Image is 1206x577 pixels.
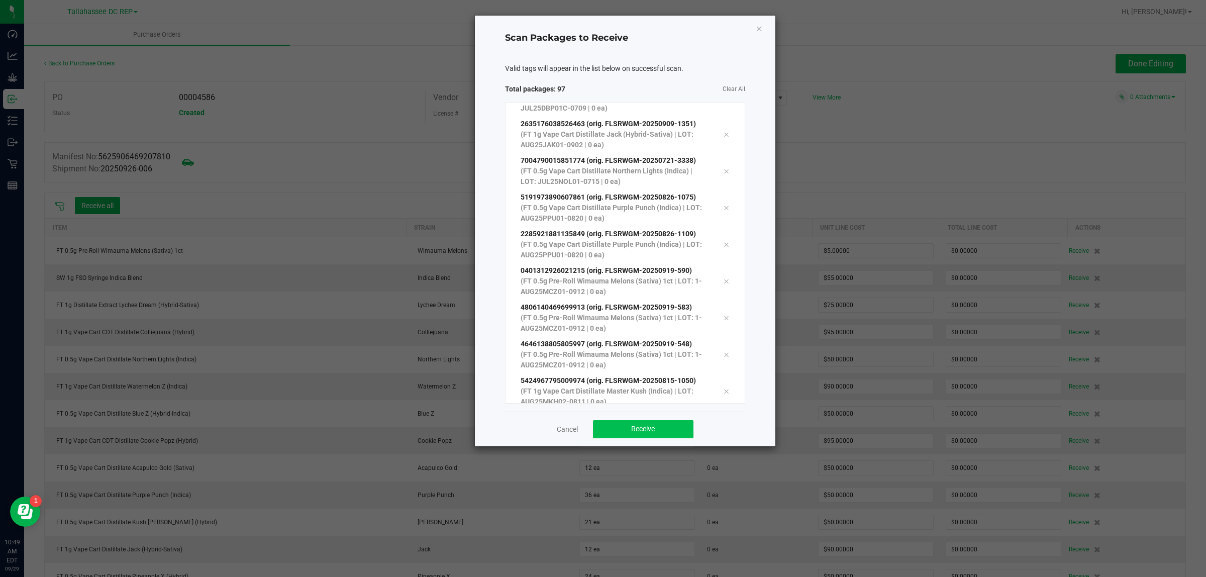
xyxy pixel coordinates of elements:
div: Remove tag [716,312,737,324]
p: (FT 0.5g Vape Cart Distillate Purple Punch (Indica) | LOT: AUG25PPU01-0820 | 0 ea) [521,239,709,260]
div: Remove tag [716,385,737,397]
span: 4806140469699913 (orig. FLSRWGM-20250919-583) [521,303,692,311]
div: Remove tag [716,165,737,177]
span: 4646138805805997 (orig. FLSRWGM-20250919-548) [521,340,692,348]
iframe: Resource center [10,497,40,527]
div: Remove tag [716,348,737,360]
a: Cancel [557,424,578,434]
span: Receive [631,425,655,433]
button: Close [756,22,763,34]
a: Clear All [723,85,745,93]
span: 2635176038526463 (orig. FLSRWGM-20250909-1351) [521,120,696,128]
p: (FT 0.5g Pre-Roll Wimauma Melons (Sativa) 1ct | LOT: 1-AUG25MCZ01-0912 | 0 ea) [521,313,709,334]
span: 5424967795009974 (orig. FLSRWGM-20250815-1050) [521,376,696,384]
iframe: Resource center unread badge [30,495,42,507]
p: (FT 1g Vape Cart Distillate Jack (Hybrid-Sativa) | LOT: AUG25JAK01-0902 | 0 ea) [521,129,709,150]
p: (FT 0.5g Pre-Roll Wimauma Melons (Sativa) 1ct | LOT: 1-AUG25MCZ01-0912 | 0 ea) [521,276,709,297]
button: Receive [593,420,693,438]
p: (FT 0.5g Pre-Roll Wimauma Melons (Sativa) 1ct | LOT: 1-AUG25MCZ01-0912 | 0 ea) [521,349,709,370]
span: Total packages: 97 [505,84,625,94]
span: 2285921881135849 (orig. FLSRWGM-20250826-1109) [521,230,696,238]
p: (FT 1g Vape Cart Distillate Durban Poison (Sativa) | LOT: JUL25DBP01C-0709 | 0 ea) [521,92,709,114]
p: (FT 0.5g Vape Cart Distillate Purple Punch (Indica) | LOT: AUG25PPU01-0820 | 0 ea) [521,203,709,224]
div: Remove tag [716,202,737,214]
span: Valid tags will appear in the list below on successful scan. [505,63,683,74]
span: 0401312926021215 (orig. FLSRWGM-20250919-590) [521,266,692,274]
p: (FT 0.5g Vape Cart Distillate Northern Lights (Indica) | LOT: JUL25NOL01-0715 | 0 ea) [521,166,709,187]
h4: Scan Packages to Receive [505,32,745,45]
div: Remove tag [716,238,737,250]
div: Remove tag [716,275,737,287]
span: 5191973890607861 (orig. FLSRWGM-20250826-1075) [521,193,696,201]
div: Remove tag [716,128,737,140]
span: 7004790015851774 (orig. FLSRWGM-20250721-3338) [521,156,696,164]
p: (FT 1g Vape Cart Distillate Master Kush (Indica) | LOT: AUG25MKH02-0811 | 0 ea) [521,386,709,407]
